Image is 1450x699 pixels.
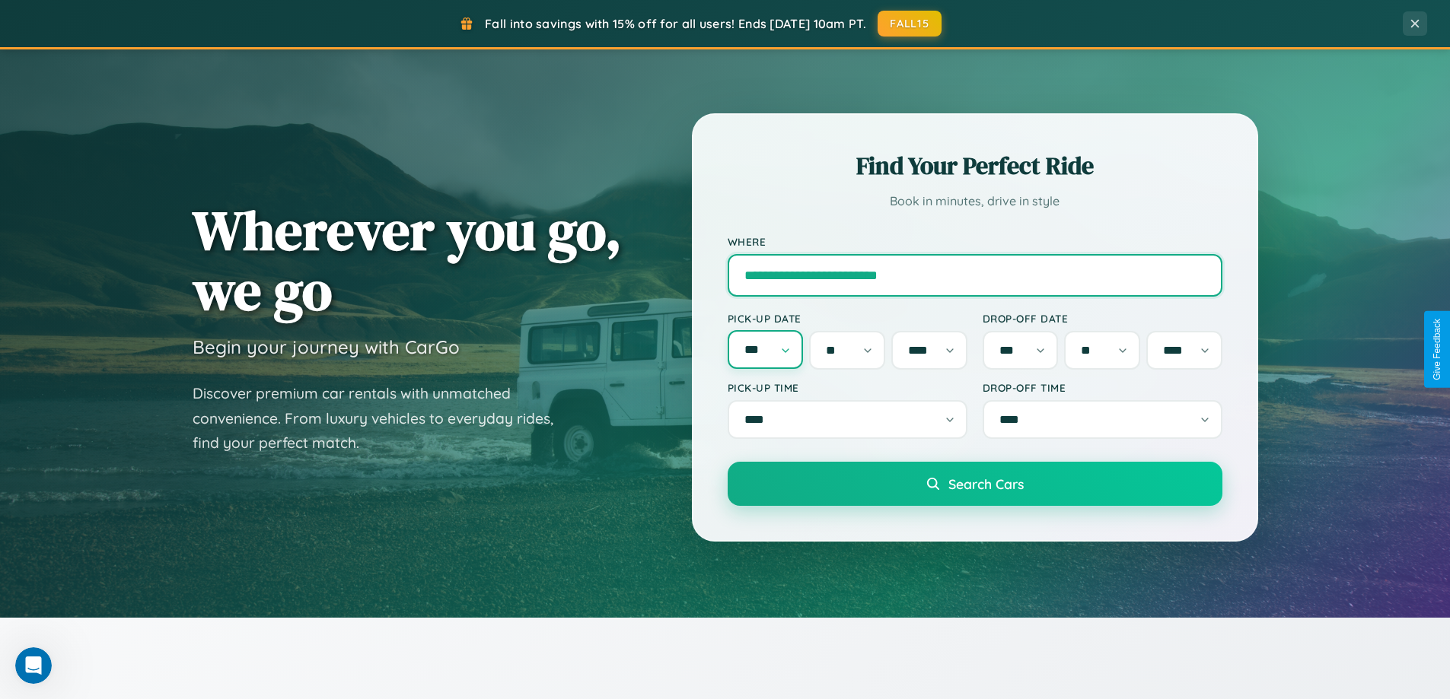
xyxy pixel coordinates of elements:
[15,647,52,684] iframe: Intercom live chat
[193,200,622,320] h1: Wherever you go, we go
[728,462,1222,506] button: Search Cars
[193,335,460,358] h3: Begin your journey with CarGo
[878,11,942,37] button: FALL15
[193,381,573,456] p: Discover premium car rentals with unmatched convenience. From luxury vehicles to everyday rides, ...
[728,149,1222,183] h2: Find Your Perfect Ride
[485,16,866,31] span: Fall into savings with 15% off for all users! Ends [DATE] 10am PT.
[728,235,1222,248] label: Where
[983,312,1222,325] label: Drop-off Date
[948,475,1024,492] span: Search Cars
[728,381,967,394] label: Pick-up Time
[1432,319,1442,380] div: Give Feedback
[983,381,1222,394] label: Drop-off Time
[728,190,1222,212] p: Book in minutes, drive in style
[728,312,967,325] label: Pick-up Date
